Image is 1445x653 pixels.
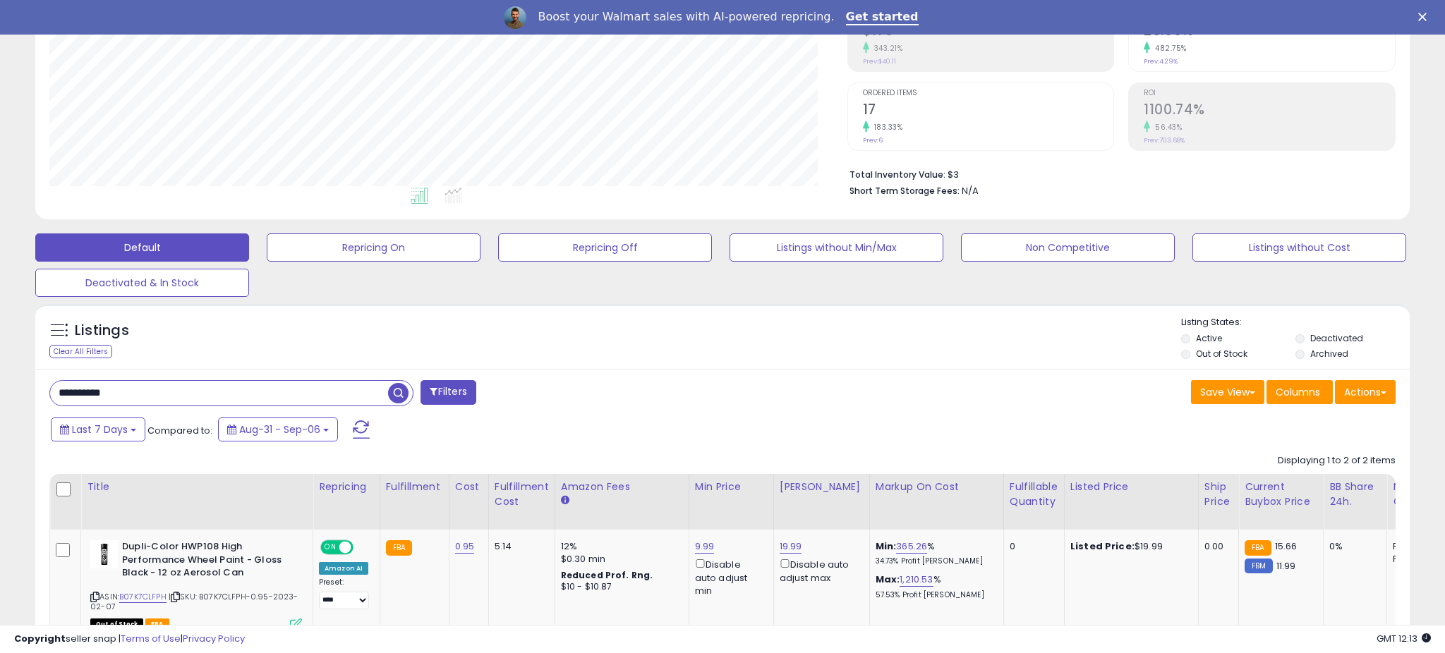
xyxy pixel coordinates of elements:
div: Preset: [319,578,369,609]
b: Listed Price: [1070,539,1135,553]
h5: Listings [75,321,129,341]
button: Repricing On [267,233,480,262]
div: 0% [1329,540,1376,553]
a: B07K7CLFPH [119,591,167,603]
div: % [876,540,993,566]
div: seller snap | | [14,633,245,646]
div: Fulfillment [386,480,443,494]
div: Repricing [319,480,374,494]
div: Fulfillment Cost [495,480,549,509]
div: Fulfillable Quantity [1010,480,1058,509]
div: Disable auto adjust min [695,556,763,597]
div: Amazon AI [319,562,368,575]
small: 482.75% [1150,43,1187,54]
a: 1,210.53 [900,573,933,587]
a: Terms of Use [121,632,181,645]
button: Deactivated & In Stock [35,269,249,297]
span: OFF [351,542,374,554]
li: $3 [850,165,1386,182]
button: Save View [1191,380,1264,404]
div: Min Price [695,480,768,494]
button: Listings without Min/Max [730,233,943,262]
button: Actions [1335,380,1396,404]
span: Aug-31 - Sep-06 [239,422,320,437]
small: FBA [1245,540,1271,556]
span: 2025-09-14 12:13 GMT [1377,632,1431,645]
b: Min: [876,539,897,553]
b: Total Inventory Value: [850,169,945,181]
button: Non Competitive [961,233,1175,262]
small: FBM [1245,559,1272,573]
div: [PERSON_NAME] [780,480,864,494]
span: FBA [145,618,169,630]
div: Disable auto adjust max [780,556,859,584]
label: Archived [1310,348,1348,360]
b: Short Term Storage Fees: [850,185,960,197]
a: 9.99 [695,539,715,554]
div: FBA: 1 [1393,540,1439,553]
a: 19.99 [780,539,802,554]
small: Prev: 703.68% [1144,136,1185,145]
div: 0 [1010,540,1053,553]
b: Max: [876,573,900,586]
div: BB Share 24h. [1329,480,1381,509]
p: 34.73% Profit [PERSON_NAME] [876,556,993,566]
div: $10 - $10.87 [561,581,678,593]
p: 57.53% Profit [PERSON_NAME] [876,590,993,600]
span: All listings that are currently out of stock and unavailable for purchase on Amazon [90,618,143,630]
th: The percentage added to the cost of goods (COGS) that forms the calculator for Min & Max prices. [869,474,1003,530]
small: FBA [386,540,412,556]
div: 0.00 [1204,540,1228,553]
p: Listing States: [1181,316,1410,329]
div: Boost your Walmart sales with AI-powered repricing. [538,10,834,24]
div: Num of Comp. [1393,480,1444,509]
div: Clear All Filters [49,345,112,358]
div: Cost [455,480,483,494]
img: 3163xbDvwwL._SL40_.jpg [90,540,119,568]
button: Repricing Off [498,233,712,262]
h2: 17 [863,102,1114,121]
span: N/A [962,184,979,197]
small: Prev: $40.11 [863,57,896,66]
b: Dupli-Color HWP108 High Performance Wheel Paint - Gloss Black - 12 oz Aerosol Can [122,540,294,583]
a: Get started [846,10,919,25]
small: Prev: 4.29% [1144,57,1178,66]
div: FBM: 11 [1393,553,1439,566]
small: Amazon Fees. [561,494,569,507]
div: % [876,573,993,599]
img: Profile image for Adrian [504,6,526,29]
label: Deactivated [1310,332,1363,344]
button: Default [35,233,249,262]
button: Aug-31 - Sep-06 [218,417,338,441]
div: $19.99 [1070,540,1187,553]
button: Columns [1266,380,1333,404]
button: Filters [421,380,476,405]
span: Compared to: [147,424,212,437]
div: 5.14 [495,540,544,553]
div: Close [1418,13,1432,21]
span: Columns [1276,385,1320,399]
label: Active [1196,332,1222,344]
span: ON [322,542,339,554]
div: 12% [561,540,678,553]
div: Ship Price [1204,480,1233,509]
a: 365.26 [896,539,927,554]
h2: 1100.74% [1144,102,1395,121]
div: Listed Price [1070,480,1192,494]
strong: Copyright [14,632,66,645]
span: 11.99 [1276,559,1296,573]
div: Displaying 1 to 2 of 2 items [1278,454,1396,468]
label: Out of Stock [1196,348,1247,360]
a: Privacy Policy [183,632,245,645]
div: Title [87,480,307,494]
b: Reduced Prof. Rng. [561,569,653,581]
span: ROI [1144,90,1395,97]
span: | SKU: B07K7CLFPH-0.95-2023-02-07 [90,591,298,612]
div: Markup on Cost [876,480,998,494]
a: 0.95 [455,539,475,554]
div: $0.30 min [561,553,678,566]
button: Listings without Cost [1192,233,1406,262]
span: Last 7 Days [72,422,128,437]
div: Amazon Fees [561,480,683,494]
div: Current Buybox Price [1245,480,1317,509]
